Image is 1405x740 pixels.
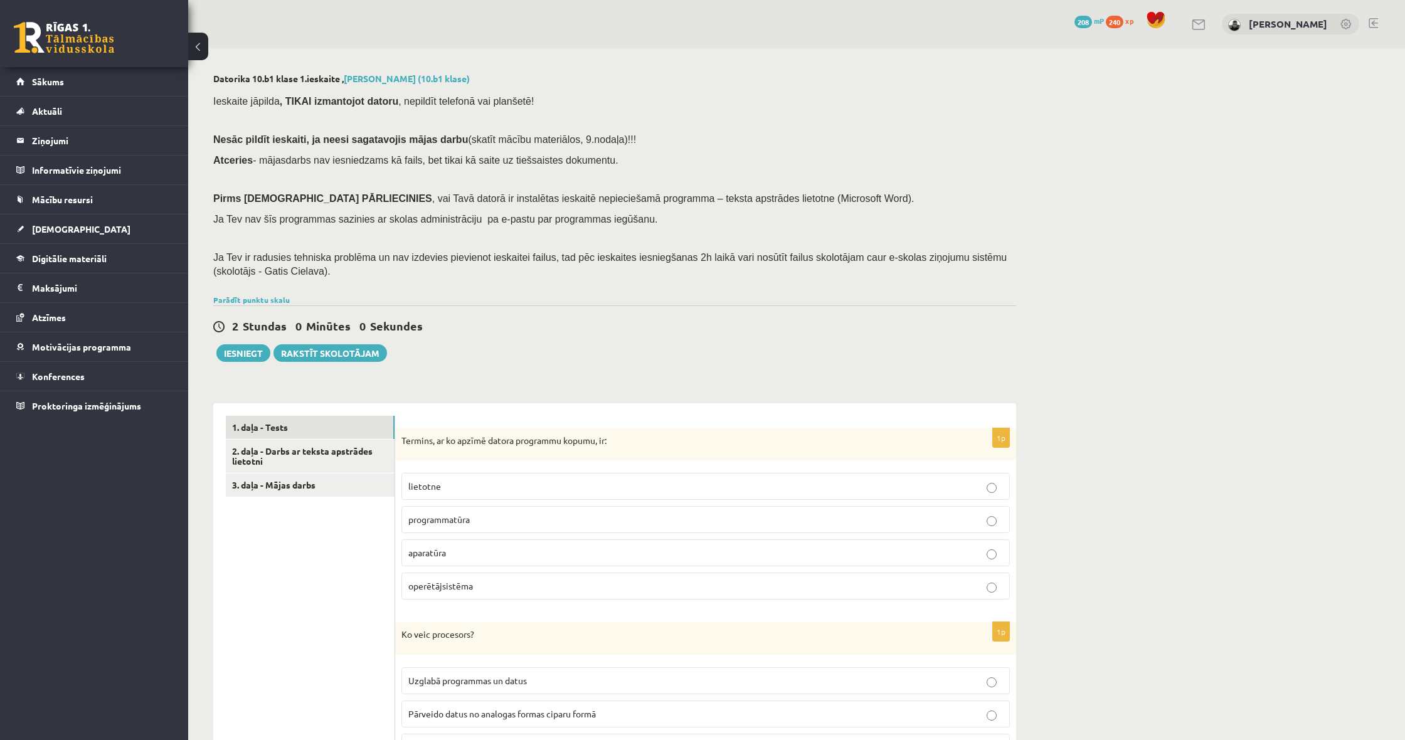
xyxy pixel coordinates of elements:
[992,621,1010,642] p: 1p
[16,156,172,184] a: Informatīvie ziņojumi
[32,253,107,264] span: Digitālie materiāli
[987,711,997,721] input: Pārveido datus no analogas formas ciparu formā
[16,185,172,214] a: Mācību resursi
[32,341,131,352] span: Motivācijas programma
[992,428,1010,448] p: 1p
[401,435,947,447] p: Termins, ar ko apzīmē datora programmu kopumu, ir:
[987,516,997,526] input: programmatūra
[401,628,947,641] p: Ko veic procesors?
[32,194,93,205] span: Mācību resursi
[16,273,172,302] a: Maksājumi
[16,67,172,96] a: Sākums
[32,76,64,87] span: Sākums
[408,547,446,558] span: aparatūra
[273,344,387,362] a: Rakstīt skolotājam
[16,214,172,243] a: [DEMOGRAPHIC_DATA]
[1074,16,1104,26] a: 208 mP
[213,155,618,166] span: - mājasdarbs nav iesniedzams kā fails, bet tikai kā saite uz tiešsaistes dokumentu.
[226,473,395,497] a: 3. daļa - Mājas darbs
[32,400,141,411] span: Proktoringa izmēģinājums
[213,96,534,107] span: Ieskaite jāpilda , nepildīt telefonā vai planšetē!
[32,371,85,382] span: Konferences
[243,319,287,333] span: Stundas
[987,677,997,687] input: Uzglabā programmas un datus
[408,580,473,591] span: operētājsistēma
[226,416,395,439] a: 1. daļa - Tests
[16,303,172,332] a: Atzīmes
[295,319,302,333] span: 0
[344,73,470,84] a: [PERSON_NAME] (10.b1 klase)
[213,73,1016,84] h2: Datorika 10.b1 klase 1.ieskaite ,
[32,105,62,117] span: Aktuāli
[408,514,470,525] span: programmatūra
[359,319,366,333] span: 0
[1106,16,1123,28] span: 240
[213,295,290,305] a: Parādīt punktu skalu
[306,319,351,333] span: Minūtes
[32,312,66,323] span: Atzīmes
[432,193,915,204] span: , vai Tavā datorā ir instalētas ieskaitē nepieciešamā programma – teksta apstrādes lietotne (Micr...
[32,273,172,302] legend: Maksājumi
[213,214,657,225] span: Ja Tev nav šīs programmas sazinies ar skolas administrāciju pa e-pastu par programmas iegūšanu.
[32,156,172,184] legend: Informatīvie ziņojumi
[468,134,636,145] span: (skatīt mācību materiālos, 9.nodaļa)!!!
[1125,16,1133,26] span: xp
[987,583,997,593] input: operētājsistēma
[16,126,172,155] a: Ziņojumi
[213,155,253,166] b: Atceries
[1228,19,1241,31] img: Mārtiņš Balodis
[213,134,468,145] span: Nesāc pildīt ieskaiti, ja neesi sagatavojis mājas darbu
[408,675,527,686] span: Uzglabā programmas un datus
[32,223,130,235] span: [DEMOGRAPHIC_DATA]
[32,126,172,155] legend: Ziņojumi
[1074,16,1092,28] span: 208
[280,96,398,107] b: , TIKAI izmantojot datoru
[14,22,114,53] a: Rīgas 1. Tālmācības vidusskola
[16,391,172,420] a: Proktoringa izmēģinājums
[213,193,432,204] span: Pirms [DEMOGRAPHIC_DATA] PĀRLIECINIES
[370,319,423,333] span: Sekundes
[408,480,441,492] span: lietotne
[1094,16,1104,26] span: mP
[216,344,270,362] button: Iesniegt
[16,244,172,273] a: Digitālie materiāli
[16,332,172,361] a: Motivācijas programma
[16,97,172,125] a: Aktuāli
[16,362,172,391] a: Konferences
[232,319,238,333] span: 2
[213,252,1007,277] span: Ja Tev ir radusies tehniska problēma un nav izdevies pievienot ieskaitei failus, tad pēc ieskaite...
[1106,16,1140,26] a: 240 xp
[408,708,596,719] span: Pārveido datus no analogas formas ciparu formā
[226,440,395,473] a: 2. daļa - Darbs ar teksta apstrādes lietotni
[987,483,997,493] input: lietotne
[1249,18,1327,30] a: [PERSON_NAME]
[987,549,997,559] input: aparatūra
